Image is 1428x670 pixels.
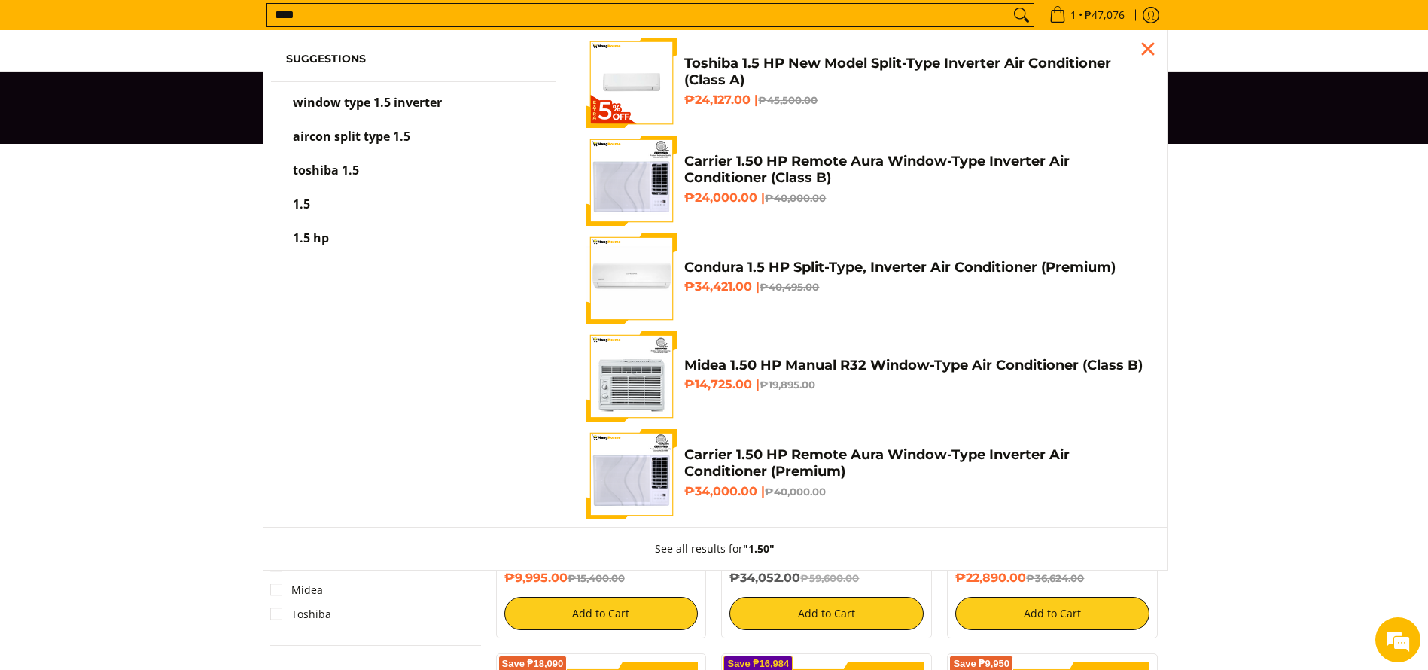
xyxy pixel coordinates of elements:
[502,659,564,668] span: Save ₱18,090
[293,162,359,178] span: toshiba 1.5
[286,233,542,259] a: 1.5 hp
[586,38,1143,128] a: Toshiba 1.5 HP New Model Split-Type Inverter Air Conditioner (Class A) Toshiba 1.5 HP New Model S...
[684,55,1143,89] h4: Toshiba 1.5 HP New Model Split-Type Inverter Air Conditioner (Class A)
[684,446,1143,480] h4: Carrier 1.50 HP Remote Aura Window-Type Inverter Air Conditioner (Premium)
[765,192,826,204] del: ₱40,000.00
[504,597,699,630] button: Add to Cart
[1068,10,1079,20] span: 1
[727,659,789,668] span: Save ₱16,984
[586,233,1143,324] a: condura-split-type-inverter-air-conditioner-class-b-full-view-mang-kosme Condura 1.5 HP Split-Typ...
[293,94,442,111] span: window type 1.5 inverter
[293,165,359,191] p: toshiba 1.5
[743,541,775,556] strong: "1.50"
[286,131,542,157] a: aircon split type 1.5
[586,331,1143,422] a: Midea 1.50 HP Manual R32 Window-Type Air Conditioner (Class B) Midea 1.50 HP Manual R32 Window-Ty...
[640,528,790,570] button: See all results for"1.50"
[1026,572,1084,584] del: ₱36,624.00
[684,93,1143,108] h6: ₱24,127.00 |
[586,136,677,226] img: Carrier 1.50 HP Remote Aura Window-Type Inverter Air Conditioner (Class B)
[684,279,1143,294] h6: ₱34,421.00 |
[568,572,625,584] del: ₱15,400.00
[729,571,924,586] h6: ₱34,052.00
[800,572,859,584] del: ₱59,600.00
[504,571,699,586] h6: ₱9,995.00
[684,153,1143,187] h4: Carrier 1.50 HP Remote Aura Window-Type Inverter Air Conditioner (Class B)
[760,379,815,391] del: ₱19,895.00
[286,53,542,66] h6: Suggestions
[293,131,410,157] p: aircon split type 1.5
[87,190,208,342] span: We're online!
[760,281,819,293] del: ₱40,495.00
[293,97,442,123] p: window type 1.5 inverter
[247,8,283,44] div: Minimize live chat window
[293,230,329,246] span: 1.5 hp
[1137,38,1159,60] div: Close pop up
[684,377,1143,392] h6: ₱14,725.00 |
[1082,10,1127,20] span: ₱47,076
[293,128,410,145] span: aircon split type 1.5
[729,597,924,630] button: Add to Cart
[78,84,253,104] div: Chat with us now
[684,259,1143,276] h4: Condura 1.5 HP Split-Type, Inverter Air Conditioner (Premium)
[684,484,1143,499] h6: ₱34,000.00 |
[684,357,1143,374] h4: Midea 1.50 HP Manual R32 Window-Type Air Conditioner (Class B)
[955,597,1149,630] button: Add to Cart
[586,233,677,324] img: condura-split-type-inverter-air-conditioner-class-b-full-view-mang-kosme
[286,165,542,191] a: toshiba 1.5
[286,97,542,123] a: window type 1.5 inverter
[586,429,1143,519] a: Carrier 1.50 HP Remote Aura Window-Type Inverter Air Conditioner (Premium) Carrier 1.50 HP Remote...
[586,331,677,422] img: Midea 1.50 HP Manual R32 Window-Type Air Conditioner (Class B)
[953,659,1009,668] span: Save ₱9,950
[286,199,542,225] a: 1.5
[293,233,329,259] p: 1.5 hp
[765,486,826,498] del: ₱40,000.00
[270,578,323,602] a: Midea
[955,571,1149,586] h6: ₱22,890.00
[293,196,310,212] span: 1.5
[758,94,818,106] del: ₱45,500.00
[270,602,331,626] a: Toshiba
[293,199,310,225] p: 1.5
[1009,4,1034,26] button: Search
[586,38,677,128] img: Toshiba 1.5 HP New Model Split-Type Inverter Air Conditioner (Class A)
[586,429,677,519] img: Carrier 1.50 HP Remote Aura Window-Type Inverter Air Conditioner (Premium)
[1045,7,1129,23] span: •
[586,136,1143,226] a: Carrier 1.50 HP Remote Aura Window-Type Inverter Air Conditioner (Class B) Carrier 1.50 HP Remote...
[684,190,1143,206] h6: ₱24,000.00 |
[8,411,287,464] textarea: Type your message and hit 'Enter'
